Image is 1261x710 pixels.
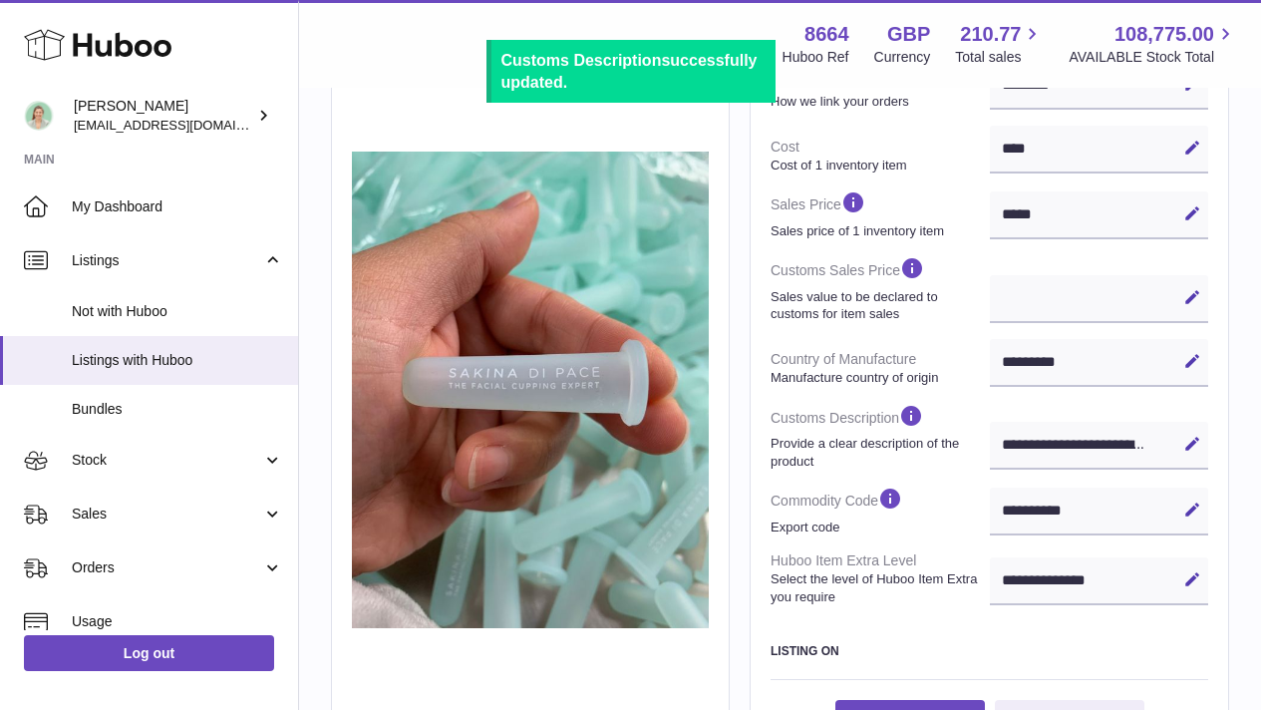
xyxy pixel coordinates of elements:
[72,302,283,321] span: Not with Huboo
[72,197,283,216] span: My Dashboard
[72,558,262,577] span: Orders
[72,251,262,270] span: Listings
[24,635,274,671] a: Log out
[1114,21,1214,48] span: 108,775.00
[955,21,1044,67] a: 210.77 Total sales
[771,247,990,330] dt: Customs Sales Price
[887,21,930,48] strong: GBP
[771,181,990,247] dt: Sales Price
[72,400,283,419] span: Bundles
[955,48,1044,67] span: Total sales
[72,505,262,524] span: Sales
[771,643,1208,659] h3: Listing On
[771,66,990,118] dt: Item SKU
[771,342,990,394] dt: Country of Manufacture
[771,288,985,323] strong: Sales value to be declared to customs for item sales
[1069,48,1237,67] span: AVAILABLE Stock Total
[74,97,253,135] div: [PERSON_NAME]
[771,157,985,175] strong: Cost of 1 inventory item
[72,451,262,470] span: Stock
[771,369,985,387] strong: Manufacture country of origin
[804,21,849,48] strong: 8664
[72,612,283,631] span: Usage
[24,101,54,131] img: hello@thefacialcuppingexpert.com
[771,478,990,543] dt: Commodity Code
[874,48,931,67] div: Currency
[501,50,766,93] div: successfully updated.
[771,130,990,181] dt: Cost
[771,519,985,536] strong: Export code
[783,48,849,67] div: Huboo Ref
[771,570,985,605] strong: Select the level of Huboo Item Extra you require
[352,152,709,627] img: 1678098807.jpg
[1069,21,1237,67] a: 108,775.00 AVAILABLE Stock Total
[501,52,662,69] b: Customs Description
[771,395,990,478] dt: Customs Description
[74,117,293,133] span: [EMAIL_ADDRESS][DOMAIN_NAME]
[771,435,985,470] strong: Provide a clear description of the product
[771,93,985,111] strong: How we link your orders
[771,543,990,613] dt: Huboo Item Extra Level
[960,21,1021,48] span: 210.77
[72,351,283,370] span: Listings with Huboo
[771,222,985,240] strong: Sales price of 1 inventory item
